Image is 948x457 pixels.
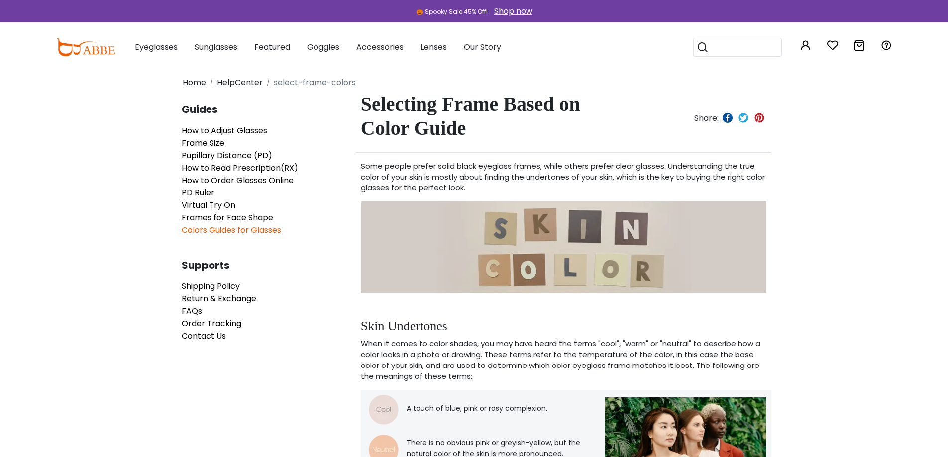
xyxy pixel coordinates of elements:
a: FAQs [182,305,202,317]
img: cool [369,395,399,425]
img: twitter [738,113,748,123]
a: How to Read Prescription(RX) [182,162,298,174]
p: When it comes to color shades, you may have heard the terms "cool", "warm" or "neutral" to descri... [361,338,767,382]
span: Share: [694,112,719,124]
img: abbeglasses.com [56,38,115,56]
span: Sunglasses [195,41,237,53]
span: Lenses [421,41,447,53]
a: select-frame-colors [274,77,356,88]
span: Guides [182,104,361,114]
span: Our Story [464,41,501,53]
span: Featured [254,41,290,53]
h1: Selecting Frame Based on Color Guide [356,92,633,140]
a: Pupillary Distance (PD) [182,150,272,161]
a: Colors Guides for Glasses [182,224,281,236]
a: HelpCenter [217,77,263,88]
nav: breadcrumb [182,72,767,92]
img: pinterest [754,113,764,123]
a: How to Adjust Glasses [182,125,267,136]
h2: skin undertones [361,318,767,334]
a: Shipping Policy [182,280,240,292]
a: Order Tracking [182,318,241,329]
img: facebook [723,113,733,123]
a: Shop now [489,5,532,17]
span: Goggles [307,41,339,53]
a: Return & Exchange [182,293,256,304]
p: Some people prefer solid black eyeglass frames, while others prefer clear glasses. Understanding ... [361,161,767,193]
span: Eyeglasses [135,41,178,53]
div: 🎃 Spooky Sale 45% Off! [416,7,488,16]
a: Frame Size [182,137,224,149]
a: Home [183,77,206,88]
span: Supports [182,260,361,270]
span: Accessories [356,41,404,53]
div: Shop now [494,5,532,17]
a: Virtual Try On [182,199,235,211]
a: Frames for Face Shape [182,212,273,223]
p: A touch of blue, pink or rosy complexion. [399,403,598,414]
a: PD Ruler [182,187,214,198]
a: How to Order Glasses Online [182,175,294,186]
img: find true skin color [361,201,767,293]
a: Contact Us [182,330,226,342]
